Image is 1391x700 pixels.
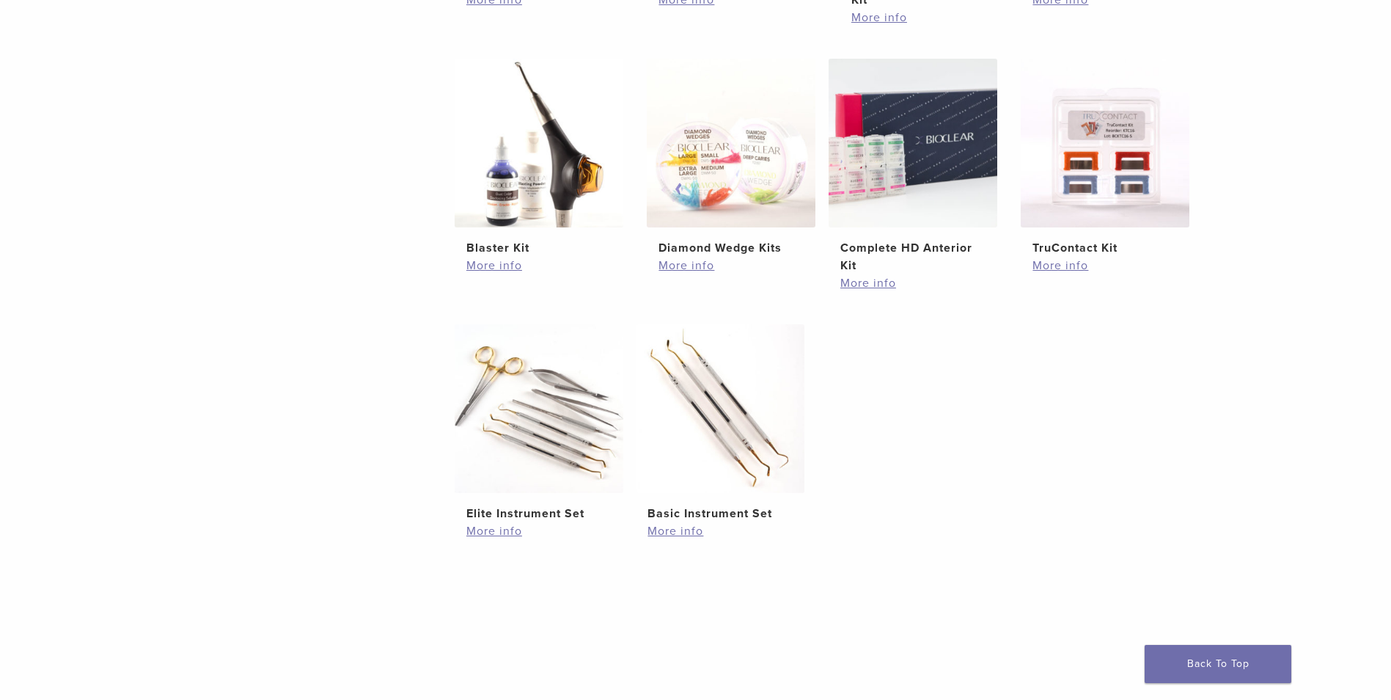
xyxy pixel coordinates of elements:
[1032,239,1178,257] h2: TruContact Kit
[1020,59,1191,257] a: TruContact KitTruContact Kit
[636,324,804,493] img: Basic Instrument Set
[647,505,793,522] h2: Basic Instrument Set
[455,324,623,493] img: Elite Instrument Set
[646,59,817,257] a: Diamond Wedge KitsDiamond Wedge Kits
[454,59,625,257] a: Blaster KitBlaster Kit
[466,505,612,522] h2: Elite Instrument Set
[1032,257,1178,274] a: More info
[658,257,804,274] a: More info
[635,324,806,522] a: Basic Instrument SetBasic Instrument Set
[647,522,793,540] a: More info
[466,239,612,257] h2: Blaster Kit
[851,9,997,26] a: More info
[658,239,804,257] h2: Diamond Wedge Kits
[1145,645,1291,683] a: Back To Top
[828,59,999,274] a: Complete HD Anterior KitComplete HD Anterior Kit
[466,522,612,540] a: More info
[829,59,997,227] img: Complete HD Anterior Kit
[840,274,986,292] a: More info
[454,324,625,522] a: Elite Instrument SetElite Instrument Set
[1021,59,1189,227] img: TruContact Kit
[455,59,623,227] img: Blaster Kit
[647,59,815,227] img: Diamond Wedge Kits
[466,257,612,274] a: More info
[840,239,986,274] h2: Complete HD Anterior Kit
